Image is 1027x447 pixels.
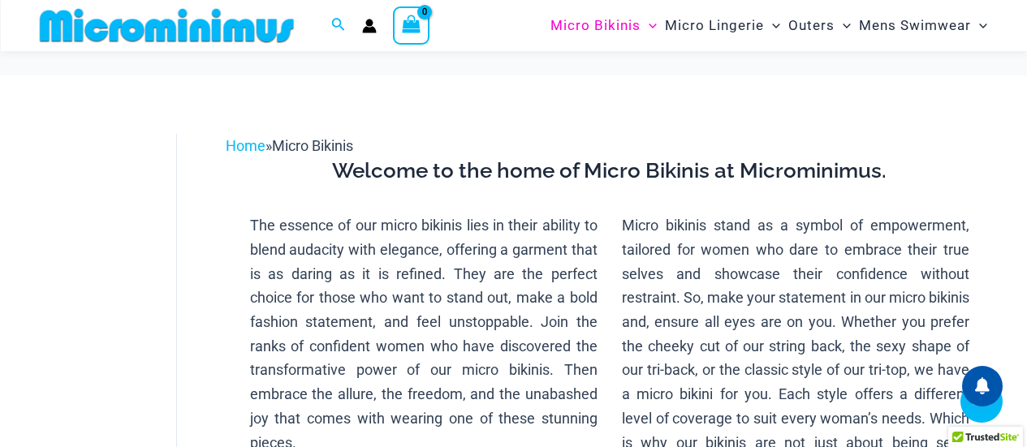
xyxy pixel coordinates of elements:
[41,121,187,445] iframe: TrustedSite Certified
[971,5,987,46] span: Menu Toggle
[393,6,430,44] a: View Shopping Cart, empty
[641,5,657,46] span: Menu Toggle
[661,5,784,46] a: Micro LingerieMenu ToggleMenu Toggle
[784,5,855,46] a: OutersMenu ToggleMenu Toggle
[859,5,971,46] span: Mens Swimwear
[788,5,835,46] span: Outers
[226,137,353,154] span: »
[855,5,991,46] a: Mens SwimwearMenu ToggleMenu Toggle
[544,2,995,49] nav: Site Navigation
[272,137,353,154] span: Micro Bikinis
[331,15,346,36] a: Search icon link
[550,5,641,46] span: Micro Bikinis
[546,5,661,46] a: Micro BikinisMenu ToggleMenu Toggle
[835,5,851,46] span: Menu Toggle
[33,7,300,44] img: MM SHOP LOGO FLAT
[362,19,377,33] a: Account icon link
[238,157,982,185] h3: Welcome to the home of Micro Bikinis at Microminimus.
[226,137,265,154] a: Home
[665,5,764,46] span: Micro Lingerie
[764,5,780,46] span: Menu Toggle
